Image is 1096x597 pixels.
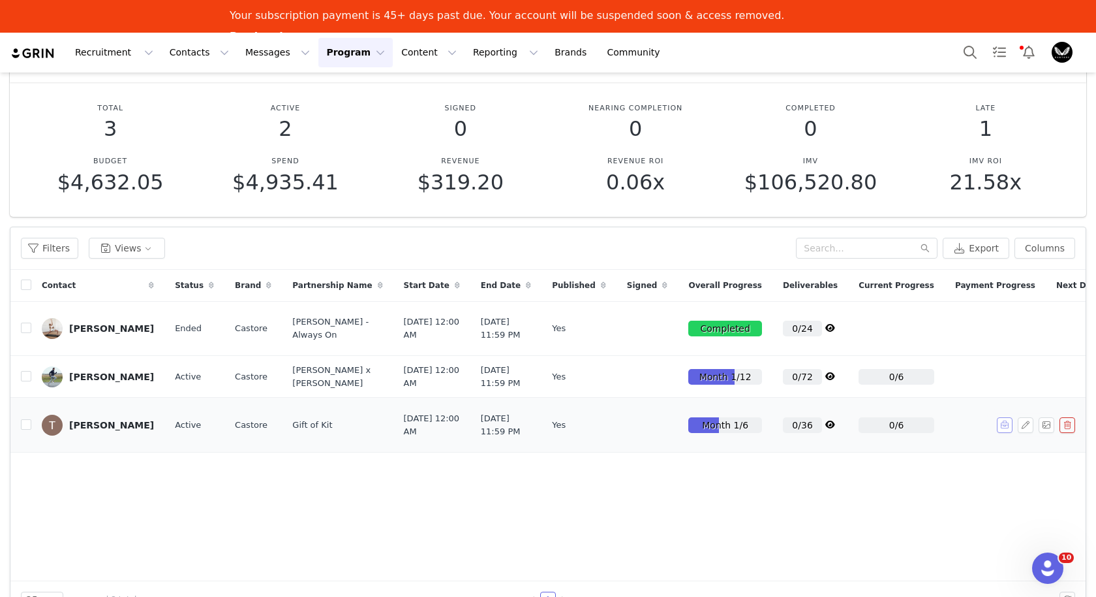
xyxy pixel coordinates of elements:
[89,238,165,259] button: Views
[69,372,154,382] div: [PERSON_NAME]
[859,417,934,433] div: 0/6
[556,117,715,140] p: 0
[783,280,838,291] span: Deliverables
[235,419,267,432] span: Castore
[31,156,190,167] p: Budget
[42,366,63,387] img: 96a31eb0-ea1f-41c5-a00d-29cd34ade1a2.jpg
[547,38,598,67] a: Brands
[42,318,63,339] img: 2e8f6821-4e19-46f8-8daa-e21170716e92.jpg
[381,117,540,140] p: 0
[237,38,318,67] button: Messages
[552,419,566,432] span: Yes
[956,38,984,67] button: Search
[230,9,784,22] div: Your subscription payment is 45+ days past due. Your account will be suspended soon & access remo...
[906,117,1065,140] p: 1
[381,103,540,114] p: Signed
[205,103,365,114] p: Active
[906,103,1065,114] p: Late
[481,280,521,291] span: End Date
[235,280,261,291] span: Brand
[783,369,822,385] div: 0/72
[906,170,1065,194] p: 21.58x
[57,170,164,195] span: $4,632.05
[955,280,1035,291] span: Payment Progress
[552,370,566,383] span: Yes
[175,280,204,291] span: Status
[318,38,393,67] button: Program
[42,280,76,291] span: Contact
[552,280,596,291] span: Published
[162,38,237,67] button: Contacts
[67,38,161,67] button: Recruitment
[230,30,303,44] a: Pay Invoices
[31,117,190,140] p: 3
[42,415,154,436] a: [PERSON_NAME]
[1032,553,1063,584] iframe: Intercom live chat
[292,280,372,291] span: Partnership Name
[69,420,154,430] div: [PERSON_NAME]
[205,156,365,167] p: Spend
[744,170,877,195] span: $106,520.80
[731,156,890,167] p: IMV
[556,156,715,167] p: Revenue ROI
[42,415,63,436] img: 9b9018b3-2eea-4005-921d-5d0702e608ae.jpg
[235,322,267,335] span: Castore
[627,280,658,291] span: Signed
[985,38,1014,67] a: Tasks
[943,238,1009,259] button: Export
[42,366,154,387] a: [PERSON_NAME]
[404,315,460,341] span: [DATE] 12:00 AM
[404,412,460,438] span: [DATE] 12:00 AM
[481,412,531,438] span: [DATE] 11:59 PM
[404,364,460,389] span: [DATE] 12:00 AM
[1014,238,1075,259] button: Columns
[481,364,531,389] span: [DATE] 11:59 PM
[783,417,822,433] div: 0/36
[465,38,546,67] button: Reporting
[906,156,1065,167] p: IMV ROI
[205,117,365,140] p: 2
[688,369,761,385] div: Month 1/12
[1059,553,1074,563] span: 10
[731,117,890,140] p: 0
[381,156,540,167] p: Revenue
[393,38,464,67] button: Content
[552,322,566,335] span: Yes
[69,323,154,334] div: [PERSON_NAME]
[556,103,715,114] p: Nearing Completion
[232,170,339,195] span: $4,935.41
[921,244,930,253] i: icon: search
[688,321,761,336] div: Completed
[481,315,531,341] span: [DATE] 11:59 PM
[42,318,154,339] a: [PERSON_NAME]
[10,47,56,59] img: grin logo
[859,280,934,291] span: Current Progress
[600,38,674,67] a: Community
[556,170,715,194] p: 0.06x
[859,369,934,385] div: 0/6
[175,322,202,335] span: Ended
[292,364,382,389] span: [PERSON_NAME] x [PERSON_NAME]
[688,280,761,291] span: Overall Progress
[1014,38,1043,67] button: Notifications
[21,238,78,259] button: Filters
[783,321,822,336] div: 0/24
[1052,42,1073,63] img: 2ddf72fb-a310-4933-b54e-5db2460c3ec2.png
[688,417,761,433] div: Month 1/6
[731,103,890,114] p: Completed
[796,238,937,259] input: Search...
[418,170,504,195] span: $319.20
[31,103,190,114] p: Total
[235,370,267,383] span: Castore
[292,315,382,341] span: [PERSON_NAME] - Always On
[292,419,332,432] span: Gift of Kit
[1044,42,1086,63] button: Profile
[175,370,201,383] span: Active
[175,419,201,432] span: Active
[404,280,449,291] span: Start Date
